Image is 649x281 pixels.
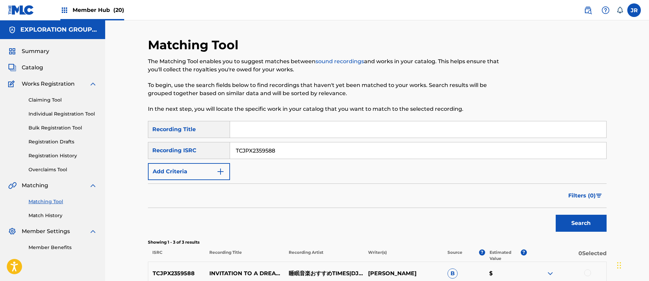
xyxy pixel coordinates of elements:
[627,3,641,17] div: User Menu
[8,5,34,15] img: MLC Logo
[284,249,364,262] p: Recording Artist
[28,166,97,173] a: Overclaims Tool
[148,37,242,53] h2: Matching Tool
[22,64,43,72] span: Catalog
[596,194,602,198] img: filter
[564,187,607,204] button: Filters (0)
[28,96,97,104] a: Claiming Tool
[148,163,230,180] button: Add Criteria
[60,6,69,14] img: Top Rightsholders
[148,81,501,98] p: To begin, use the search fields below to find recordings that haven't yet been matched to your wo...
[216,168,225,176] img: 9d2ae6d4665cec9f34b9.svg
[148,105,501,113] p: In the next step, you will locate the specific work in your catalog that you want to match to the...
[8,227,16,235] img: Member Settings
[205,269,284,278] p: INVITATION TO A DREAM BEAUTIFUL SLEEP INTRODUCTION PIANO
[602,6,610,14] img: help
[521,249,527,256] span: ?
[8,64,16,72] img: Catalog
[8,80,17,88] img: Works Registration
[599,3,612,17] div: Help
[485,269,527,278] p: $
[568,192,596,200] span: Filters ( 0 )
[617,255,621,276] div: Drag
[28,212,97,219] a: Match History
[490,249,521,262] p: Estimated Value
[148,269,205,278] p: TCJPX2359588
[22,181,48,190] span: Matching
[28,152,97,159] a: Registration History
[8,64,43,72] a: CatalogCatalog
[479,249,485,256] span: ?
[28,198,97,205] a: Matching Tool
[527,249,606,262] p: 0 Selected
[447,268,458,279] span: B
[556,215,607,232] button: Search
[364,269,443,278] p: [PERSON_NAME]
[28,124,97,131] a: Bulk Registration Tool
[205,249,284,262] p: Recording Title
[89,80,97,88] img: expand
[8,26,16,34] img: Accounts
[28,244,97,251] a: Member Benefits
[148,249,205,262] p: ISRC
[28,110,97,118] a: Individual Registration Tool
[616,7,623,14] div: Notifications
[364,249,443,262] p: Writer(s)
[584,6,592,14] img: search
[22,47,49,55] span: Summary
[73,6,124,14] span: Member Hub
[89,181,97,190] img: expand
[316,58,364,65] a: sound recordings
[8,181,17,190] img: Matching
[22,227,70,235] span: Member Settings
[148,121,607,235] form: Search Form
[113,7,124,13] span: (20)
[615,248,649,281] iframe: Chat Widget
[20,26,97,34] h5: EXPLORATION GROUP LLC
[22,80,75,88] span: Works Registration
[28,138,97,145] a: Registration Drafts
[8,47,49,55] a: SummarySummary
[581,3,595,17] a: Public Search
[148,239,607,245] p: Showing 1 - 3 of 3 results
[630,181,649,235] iframe: Resource Center
[8,47,16,55] img: Summary
[284,269,364,278] p: 睡眠音楽おすすめTIMES|DJ MEDITATION LAB. [DEMOGRAPHIC_DATA]
[148,57,501,74] p: The Matching Tool enables you to suggest matches between and works in your catalog. This helps en...
[447,249,462,262] p: Source
[89,227,97,235] img: expand
[546,269,554,278] img: expand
